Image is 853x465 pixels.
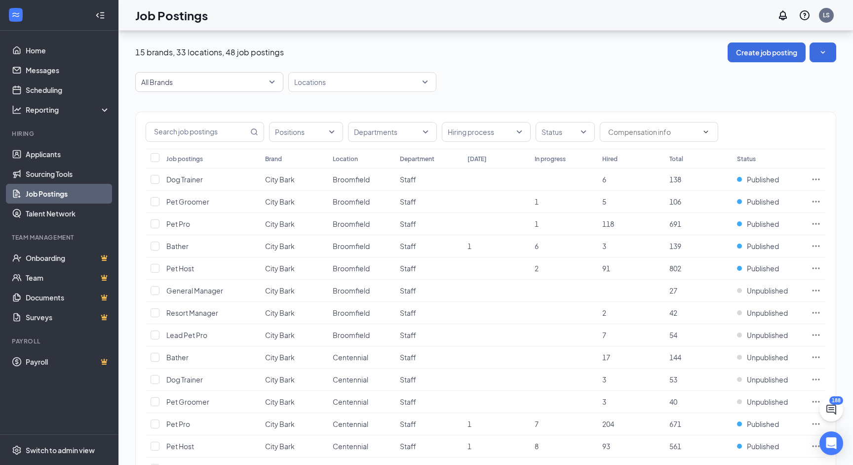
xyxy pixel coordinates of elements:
[12,445,22,455] svg: Settings
[26,307,110,327] a: SurveysCrown
[166,397,209,406] span: Pet Groomer
[166,286,223,295] span: General Manager
[669,353,681,362] span: 144
[747,219,779,229] span: Published
[811,263,821,273] svg: Ellipses
[260,369,328,391] td: City Bark
[328,257,395,280] td: Broomfield
[166,175,203,184] span: Dog Trainer
[400,420,416,428] span: Staff
[166,264,194,273] span: Pet Host
[328,213,395,235] td: Broomfield
[825,404,837,416] svg: ChatActive
[26,268,110,288] a: TeamCrown
[26,352,110,372] a: PayrollCrown
[395,324,463,346] td: Staff
[400,308,416,317] span: Staff
[669,397,677,406] span: 40
[395,280,463,302] td: Staff
[260,391,328,413] td: City Bark
[829,396,843,405] div: 188
[664,149,732,169] th: Total
[602,264,610,273] span: 91
[26,445,95,455] div: Switch to admin view
[395,257,463,280] td: Staff
[811,375,821,384] svg: Ellipses
[146,123,248,141] input: Search job postings
[602,219,614,228] span: 118
[732,149,806,169] th: Status
[265,242,295,251] span: City Bark
[669,308,677,317] span: 42
[811,174,821,184] svg: Ellipses
[400,219,416,228] span: Staff
[535,197,539,206] span: 1
[395,413,463,435] td: Staff
[328,235,395,257] td: Broomfield
[395,213,463,235] td: Staff
[535,442,539,451] span: 8
[400,353,416,362] span: Staff
[395,302,463,324] td: Staff
[747,241,779,251] span: Published
[260,302,328,324] td: City Bark
[811,219,821,229] svg: Ellipses
[530,149,597,169] th: In progress
[333,286,370,295] span: Broomfield
[328,191,395,213] td: Broomfield
[811,241,821,251] svg: Ellipses
[166,308,218,317] span: Resort Manager
[333,375,368,384] span: Centennial
[602,420,614,428] span: 204
[602,308,606,317] span: 2
[265,397,295,406] span: City Bark
[328,369,395,391] td: Centennial
[166,375,203,384] span: Dog Trainer
[328,413,395,435] td: Centennial
[400,375,416,384] span: Staff
[260,213,328,235] td: City Bark
[260,235,328,257] td: City Bark
[400,331,416,339] span: Staff
[811,397,821,407] svg: Ellipses
[333,242,370,251] span: Broomfield
[400,197,416,206] span: Staff
[810,42,836,62] button: SmallChevronDown
[333,219,370,228] span: Broomfield
[328,302,395,324] td: Broomfield
[333,353,368,362] span: Centennial
[333,442,368,451] span: Centennial
[799,9,811,21] svg: QuestionInfo
[400,397,416,406] span: Staff
[747,419,779,429] span: Published
[26,164,110,184] a: Sourcing Tools
[602,331,606,339] span: 7
[265,375,295,384] span: City Bark
[260,413,328,435] td: City Bark
[265,175,295,184] span: City Bark
[11,10,21,20] svg: WorkstreamLogo
[166,353,189,362] span: Bather
[333,197,370,206] span: Broomfield
[260,435,328,458] td: City Bark
[328,346,395,369] td: Centennial
[669,242,681,251] span: 139
[400,286,416,295] span: Staff
[811,197,821,207] svg: Ellipses
[819,431,843,455] div: Open Intercom Messenger
[26,184,110,204] a: Job Postings
[265,197,295,206] span: City Bark
[400,155,434,163] div: Department
[747,197,779,207] span: Published
[535,242,539,251] span: 6
[135,7,208,24] h1: Job Postings
[400,242,416,251] span: Staff
[135,47,284,58] p: 15 brands, 33 locations, 48 job postings
[400,264,416,273] span: Staff
[811,441,821,451] svg: Ellipses
[265,286,295,295] span: City Bark
[608,127,698,137] input: Compensation info
[747,441,779,451] span: Published
[12,337,108,345] div: Payroll
[328,435,395,458] td: Centennial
